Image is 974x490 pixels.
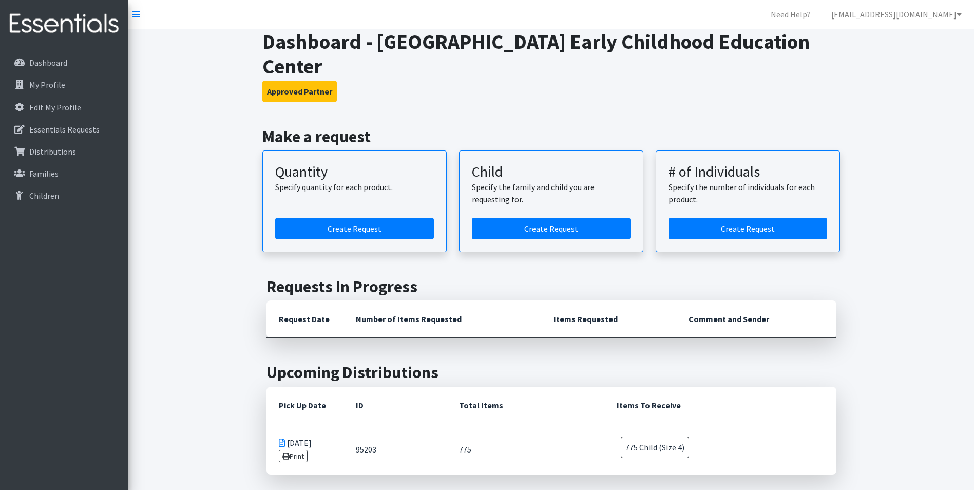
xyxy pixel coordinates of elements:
p: Dashboard [29,58,67,68]
h2: Upcoming Distributions [266,363,836,382]
th: Total Items [447,387,604,424]
a: Dashboard [4,52,124,73]
h3: Quantity [275,163,434,181]
p: Essentials Requests [29,124,100,135]
h2: Make a request [262,127,840,146]
a: My Profile [4,74,124,95]
h2: Requests In Progress [266,277,836,296]
a: Children [4,185,124,206]
a: Create a request for a child or family [472,218,631,239]
p: Families [29,168,59,179]
h3: Child [472,163,631,181]
p: Specify the number of individuals for each product. [669,181,827,205]
th: Request Date [266,300,343,338]
a: Print [279,450,308,462]
img: HumanEssentials [4,7,124,41]
th: Number of Items Requested [343,300,542,338]
th: Pick Up Date [266,387,343,424]
span: 775 Child (Size 4) [621,437,689,458]
td: 95203 [343,424,447,475]
th: ID [343,387,447,424]
th: Items To Receive [604,387,836,424]
a: Need Help? [762,4,819,25]
button: Approved Partner [262,81,337,102]
p: My Profile [29,80,65,90]
p: Specify the family and child you are requesting for. [472,181,631,205]
a: Create a request by number of individuals [669,218,827,239]
a: Create a request by quantity [275,218,434,239]
td: 775 [447,424,604,475]
a: Essentials Requests [4,119,124,140]
h3: # of Individuals [669,163,827,181]
h1: Dashboard - [GEOGRAPHIC_DATA] Early Childhood Education Center [262,29,840,79]
th: Items Requested [541,300,676,338]
td: [DATE] [266,424,343,475]
p: Edit My Profile [29,102,81,112]
a: [EMAIL_ADDRESS][DOMAIN_NAME] [823,4,970,25]
th: Comment and Sender [676,300,836,338]
p: Specify quantity for each product. [275,181,434,193]
a: Families [4,163,124,184]
p: Distributions [29,146,76,157]
p: Children [29,191,59,201]
a: Distributions [4,141,124,162]
a: Edit My Profile [4,97,124,118]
